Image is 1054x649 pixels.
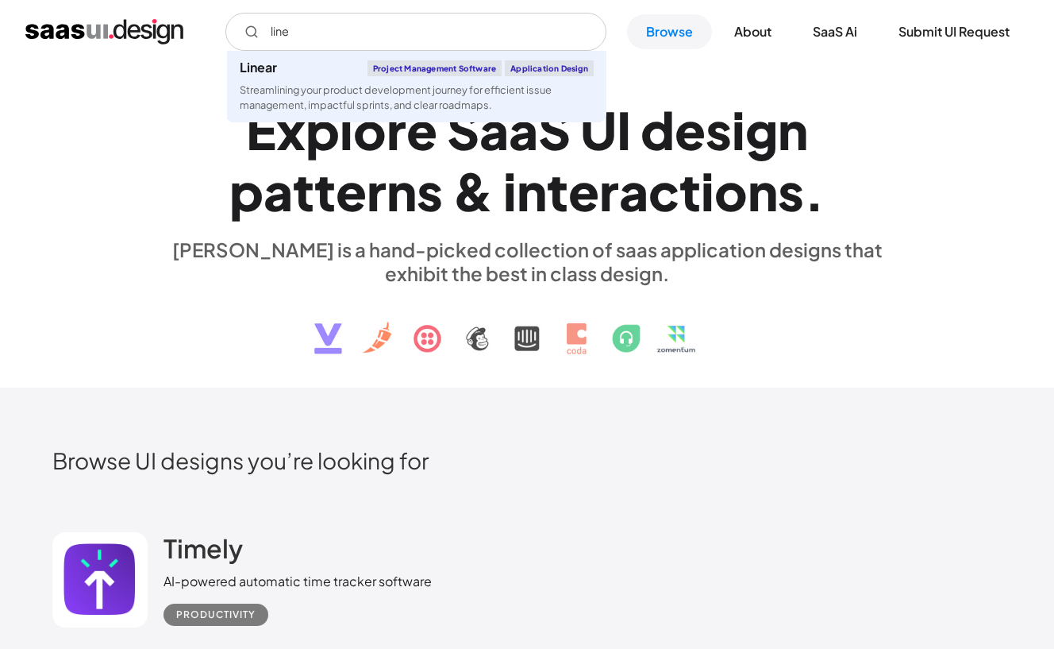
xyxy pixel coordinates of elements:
div: t [293,160,314,222]
div: a [479,99,509,160]
div: s [778,160,804,222]
div: & [452,160,494,222]
div: t [314,160,336,222]
div: s [706,99,732,160]
form: Email Form [225,13,606,51]
div: r [387,99,406,160]
div: i [701,160,714,222]
a: Browse [627,14,712,49]
h1: Explore SaaS UI design patterns & interactions. [162,99,892,222]
div: S [447,99,479,160]
div: r [599,160,619,222]
div: a [619,160,648,222]
div: l [340,99,353,160]
div: Streamlining your product development journey for efficient issue management, impactful sprints, ... [240,83,594,113]
input: Search UI designs you're looking for... [225,13,606,51]
div: I [617,99,631,160]
div: U [580,99,617,160]
div: t [547,160,568,222]
div: r [367,160,387,222]
a: home [25,19,183,44]
div: E [246,99,276,160]
div: Linear [240,61,277,74]
div: . [804,160,825,222]
div: n [748,160,778,222]
div: e [568,160,599,222]
div: o [714,160,748,222]
div: AI-powered automatic time tracker software [163,572,432,591]
div: i [503,160,517,222]
div: n [778,99,808,160]
div: e [336,160,367,222]
div: e [406,99,437,160]
div: c [648,160,679,222]
div: Project Management Software [367,60,502,76]
div: a [509,99,538,160]
div: i [732,99,745,160]
div: p [229,160,263,222]
div: x [276,99,306,160]
a: SaaS Ai [794,14,876,49]
h2: Browse UI designs you’re looking for [52,446,1001,474]
div: S [538,99,571,160]
div: g [745,99,778,160]
a: LinearProject Management SoftwareApplication DesignStreamlining your product development journey ... [227,51,606,122]
div: s [417,160,443,222]
div: p [306,99,340,160]
div: t [679,160,701,222]
div: o [353,99,387,160]
div: n [517,160,547,222]
a: Submit UI Request [879,14,1029,49]
a: About [715,14,790,49]
img: text, icon, saas logo [287,285,767,368]
h2: Timely [163,532,243,564]
div: a [263,160,293,222]
div: d [640,99,675,160]
div: [PERSON_NAME] is a hand-picked collection of saas application designs that exhibit the best in cl... [162,238,892,285]
div: e [675,99,706,160]
div: Productivity [176,605,256,624]
div: Application Design [505,60,594,76]
div: n [387,160,417,222]
a: Timely [163,532,243,572]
